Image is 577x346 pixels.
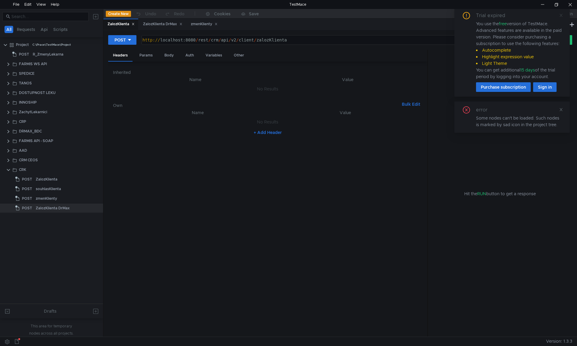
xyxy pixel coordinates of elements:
span: RUN [477,191,486,196]
div: ZalozKlienta DrMax [36,204,70,213]
button: All [5,26,13,33]
span: POST [22,194,32,203]
div: FARMIS API - SOAP [19,136,53,145]
span: Hit the button to get a response [464,190,536,197]
div: ZalozKlienta DrMax [143,21,182,27]
li: Light Theme [476,60,563,67]
div: CRK [19,165,26,174]
span: POST [22,184,32,193]
div: Headers [108,50,133,62]
div: You can get additional of the trial period by logging into your account. [476,67,563,80]
span: POST [19,50,29,59]
div: ZalozKlienta [36,175,57,184]
button: + Add Header [251,129,284,136]
button: Api [39,26,50,33]
div: Variables [201,50,227,61]
div: Trial expired [476,12,512,19]
div: Undo [145,10,156,17]
nz-embed-empty: No Results [257,86,278,92]
div: SPEDICE [19,69,35,78]
button: Bulk Edit [399,101,423,108]
button: Scripts [51,26,69,33]
span: 15 days [520,67,535,73]
div: zmenKlienty [36,194,57,203]
div: error [476,106,495,114]
div: Cookies [214,10,230,17]
div: Drafts [44,308,56,315]
span: Version: 1.3.3 [546,337,572,346]
div: DOSTUPNOST LEKU [19,88,56,97]
div: DRMAX_BDC [19,127,42,136]
div: POST [114,37,126,43]
div: Some nodes can't be loaded. Such nodes is marked by sad icon in the project tree. [476,115,563,128]
th: Name [118,76,273,83]
div: ZalozKlienta [108,21,135,27]
nz-embed-empty: No Results [257,119,278,125]
button: Purchase subscription [476,82,531,92]
div: CRM CEOS [19,156,38,165]
th: Name [123,109,273,116]
div: You use the version of TestMace. Advanced features are available in the paid version. Please cons... [476,20,563,80]
div: ZachytLekarnici [19,108,47,117]
div: Params [135,50,157,61]
span: POST [22,175,32,184]
div: FARMIS WS API [19,59,47,68]
div: CRP [19,117,26,126]
h6: Own [113,102,399,109]
div: Save [249,12,259,16]
button: Create New [106,11,131,17]
div: INNOSHIP [19,98,37,107]
h6: Inherited [113,69,423,76]
button: POST [108,35,136,45]
div: Project [16,40,29,49]
div: TANOS [19,79,32,88]
button: Sign in [533,82,557,92]
button: Redo [160,9,189,18]
span: free [499,21,507,26]
div: Body [160,50,179,61]
div: Auth [181,50,199,61]
div: AAD [19,146,27,155]
th: Value [273,109,418,116]
div: Other [229,50,249,61]
div: C:\Prace\TestMace\Project [32,40,71,49]
div: zmenKlienty [191,21,218,27]
li: Highlight expression value [476,53,563,60]
li: Autocomplete [476,47,563,53]
button: Requests [15,26,37,33]
span: POST [22,204,32,213]
div: Redo [174,10,185,17]
div: R_ZmenyLekarna [33,50,63,59]
th: Value [273,76,423,83]
input: Search... [11,13,85,20]
div: souhlasKlienta [36,184,61,193]
button: Undo [131,9,160,18]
